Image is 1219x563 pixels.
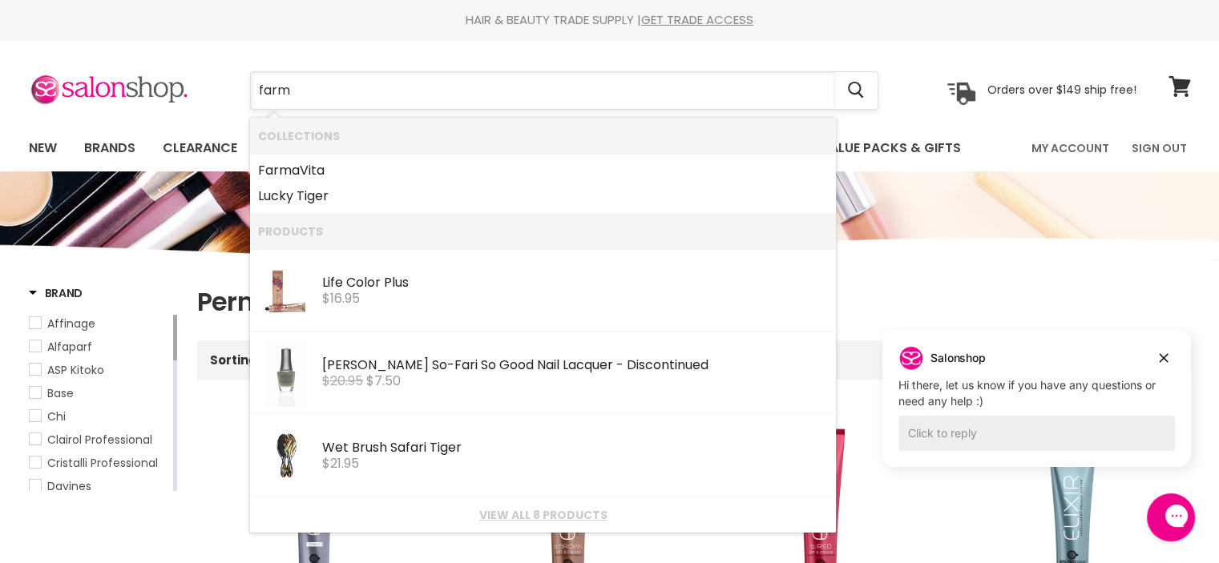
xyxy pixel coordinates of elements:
[250,118,836,154] li: Collections
[250,332,836,414] li: Products: Morgan Taylor So-Fari So Good Nail Lacquer - Discontinued
[454,356,475,374] b: Far
[9,125,1211,171] nav: Main
[29,408,170,425] a: Chi
[1139,488,1203,547] iframe: Gorgias live chat messenger
[264,340,309,407] img: 50080_mt_so-fari_so_good_200x.jpg
[47,316,95,332] span: Affinage
[641,11,753,28] a: GET TRADE ACCESS
[251,72,835,109] input: Search
[17,131,69,165] a: New
[29,477,170,495] a: Davines
[406,438,424,456] b: far
[47,455,158,471] span: Cristalli Professional
[47,385,74,401] span: Base
[29,361,170,379] a: ASP Kitoko
[366,372,401,390] span: $7.50
[250,213,836,249] li: Products
[197,285,1191,319] h1: Permanent Hair Colour
[29,285,83,301] h3: Brand
[250,414,836,497] li: Products: Wet Brush Safari Tiger
[835,72,878,109] button: Search
[29,431,170,448] a: Clairol Professional
[9,12,1211,28] div: HAIR & BEAUTY TRADE SUPPLY |
[322,372,363,390] s: $20.95
[29,338,170,356] a: Alfaparf
[210,353,257,367] label: Sorting
[47,432,152,448] span: Clairol Professional
[47,408,66,424] span: Chi
[47,362,104,378] span: ASP Kitoko
[151,131,249,165] a: Clearance
[250,249,836,332] li: Products: Life Color Plus
[250,183,836,213] li: Collections: Lucky Tiger
[1022,131,1119,165] a: My Account
[322,440,828,457] div: Wet Brush Sa i Tiger
[29,315,170,332] a: Affinage
[47,339,92,355] span: Alfaparf
[72,131,147,165] a: Brands
[987,82,1136,97] p: Orders over $149 ship free!
[322,275,828,292] div: Life Color Plus
[47,478,91,494] span: Davines
[29,384,170,402] a: Base
[250,71,878,110] form: Product
[258,183,828,209] a: Lucky Tiger
[258,509,828,521] a: View all 8 products
[264,257,309,324] img: life_color_big_200x.jpg
[17,125,998,171] ul: Main menu
[1122,131,1197,165] a: Sign Out
[250,497,836,533] li: View All
[264,422,309,489] img: SAFARI_TIGER_200x.png
[29,454,170,472] a: Cristalli Professional
[809,131,973,165] a: Value Packs & Gifts
[870,327,1203,491] iframe: Gorgias live chat campaigns
[322,358,828,375] div: [PERSON_NAME] So- i So Good Nail Lacquer - Discontinued
[322,454,359,473] span: $21.95
[250,154,836,183] li: Collections: FarmaVita
[258,161,279,179] b: Far
[322,289,360,308] span: $16.95
[258,158,828,183] a: maVita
